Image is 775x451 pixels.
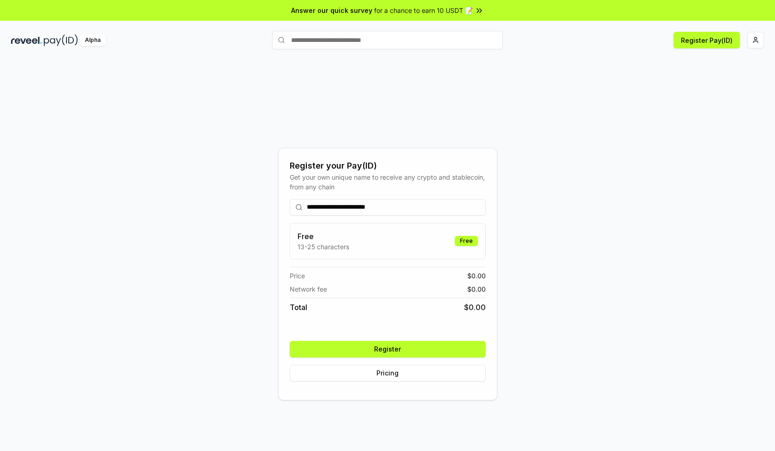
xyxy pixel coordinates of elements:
div: Free [455,236,478,246]
div: Get your own unique name to receive any crypto and stablecoin, from any chain [290,172,486,192]
img: pay_id [44,35,78,46]
p: 13-25 characters [298,242,349,252]
span: $ 0.00 [467,271,486,281]
span: Price [290,271,305,281]
span: Total [290,302,307,313]
button: Register [290,341,486,357]
span: $ 0.00 [464,302,486,313]
span: $ 0.00 [467,284,486,294]
span: for a chance to earn 10 USDT 📝 [374,6,473,15]
button: Register Pay(ID) [674,32,740,48]
h3: Free [298,231,349,242]
div: Alpha [80,35,106,46]
button: Pricing [290,365,486,381]
span: Network fee [290,284,327,294]
div: Register your Pay(ID) [290,159,486,172]
span: Answer our quick survey [291,6,372,15]
img: reveel_dark [11,35,42,46]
